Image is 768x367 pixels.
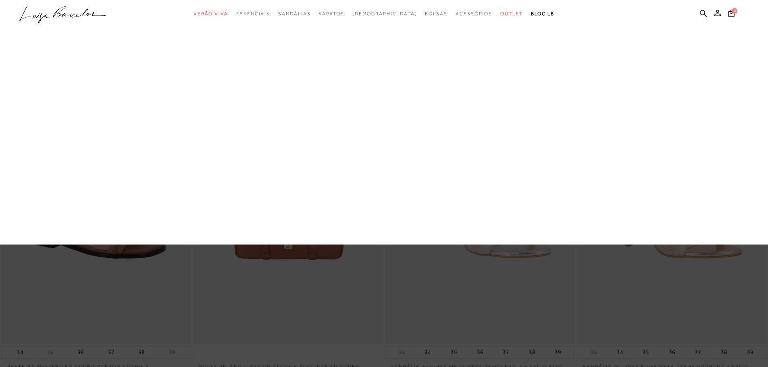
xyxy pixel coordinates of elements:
[318,6,344,21] a: categoryNavScreenReaderText
[732,8,737,14] span: 0
[236,6,270,21] a: categoryNavScreenReaderText
[500,6,523,21] a: categoryNavScreenReaderText
[425,11,447,17] span: Bolsas
[500,11,523,17] span: Outlet
[531,11,554,17] span: BLOG LB
[352,11,417,17] span: [DEMOGRAPHIC_DATA]
[194,11,228,17] span: Verão Viva
[194,6,228,21] a: categoryNavScreenReaderText
[236,11,270,17] span: Essenciais
[531,6,554,21] a: BLOG LB
[278,6,310,21] a: categoryNavScreenReaderText
[278,11,310,17] span: Sandálias
[352,6,417,21] a: noSubCategoriesText
[456,11,492,17] span: Acessórios
[425,6,447,21] a: categoryNavScreenReaderText
[318,11,344,17] span: Sapatos
[456,6,492,21] a: categoryNavScreenReaderText
[726,9,737,20] button: 0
